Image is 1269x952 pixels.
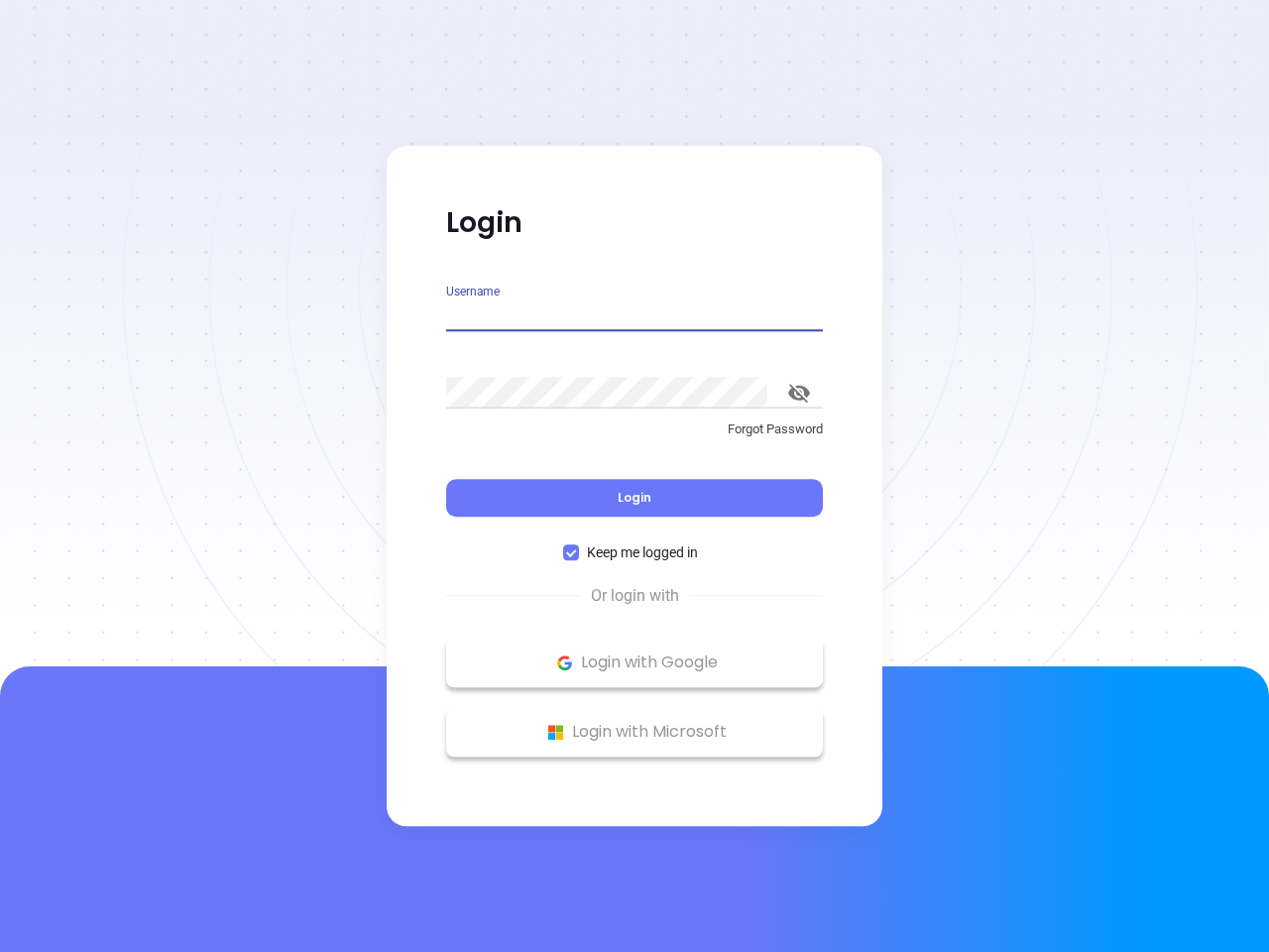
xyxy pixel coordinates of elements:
[446,286,500,297] label: Username
[579,541,706,563] span: Keep me logged in
[456,717,813,747] p: Login with Microsoft
[446,205,823,241] p: Login
[446,707,823,757] button: Microsoft Logo Login with Microsoft
[543,720,568,745] img: Microsoft Logo
[775,369,823,416] button: toggle password visibility
[581,584,689,608] span: Or login with
[446,419,823,455] a: Forgot Password
[552,651,577,675] img: Google Logo
[446,479,823,517] button: Login
[456,648,813,677] p: Login with Google
[446,419,823,439] p: Forgot Password
[446,638,823,687] button: Google Logo Login with Google
[618,489,651,506] span: Login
